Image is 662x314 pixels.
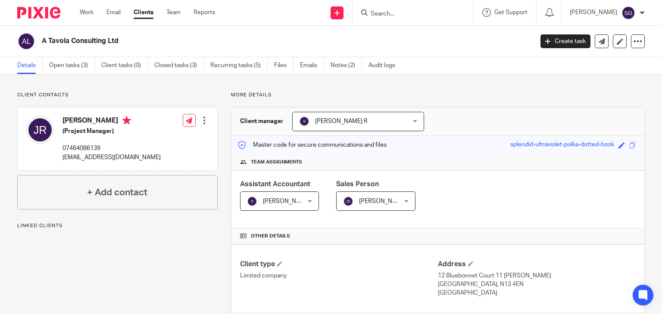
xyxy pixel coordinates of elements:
p: [EMAIL_ADDRESS][DOMAIN_NAME] [62,153,161,162]
p: Linked clients [17,222,218,229]
a: Closed tasks (3) [154,57,204,74]
span: [PERSON_NAME] R [263,198,315,204]
img: Pixie [17,7,60,18]
a: Work [80,8,94,17]
a: Client tasks (0) [101,57,148,74]
p: [PERSON_NAME] [570,8,617,17]
a: Recurring tasks (5) [210,57,268,74]
img: svg%3E [26,116,54,144]
a: Open tasks (3) [49,57,95,74]
img: svg%3E [621,6,635,20]
p: [GEOGRAPHIC_DATA], N13 4EN [438,280,636,289]
h4: Client type [240,260,438,269]
p: Limited company [240,271,438,280]
span: Other details [251,233,290,240]
input: Search [370,10,447,18]
img: svg%3E [247,196,257,206]
img: svg%3E [299,116,309,126]
span: [PERSON_NAME] R [315,118,368,124]
p: More details [231,92,645,99]
p: Master code for secure communications and files [238,141,387,149]
a: Notes (2) [331,57,362,74]
p: Client contacts [17,92,218,99]
a: Details [17,57,43,74]
img: svg%3E [17,32,35,50]
h5: (Project Manager) [62,127,161,135]
span: Team assignments [251,159,302,166]
p: 12 Bluebonnet Court 11 [PERSON_NAME] [438,271,636,280]
a: Files [274,57,294,74]
span: Assistant Accountant [240,181,310,188]
div: splendid-ultraviolet-polka-dotted-book [510,140,614,150]
h3: Client manager [240,117,284,126]
a: Clients [134,8,153,17]
a: Email [106,8,121,17]
a: Reports [194,8,215,17]
h4: + Add contact [87,186,147,199]
i: Primary [122,116,131,125]
span: Get Support [494,9,528,15]
a: Audit logs [368,57,402,74]
h4: [PERSON_NAME] [62,116,161,127]
p: [GEOGRAPHIC_DATA] [438,289,636,297]
h2: A Tavola Consulting Ltd [42,37,431,46]
a: Emails [300,57,324,74]
h4: Address [438,260,636,269]
a: Team [166,8,181,17]
span: Sales Person [336,181,379,188]
p: 07464086139 [62,144,161,153]
img: svg%3E [343,196,353,206]
span: [PERSON_NAME] [359,198,406,204]
a: Create task [540,34,590,48]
